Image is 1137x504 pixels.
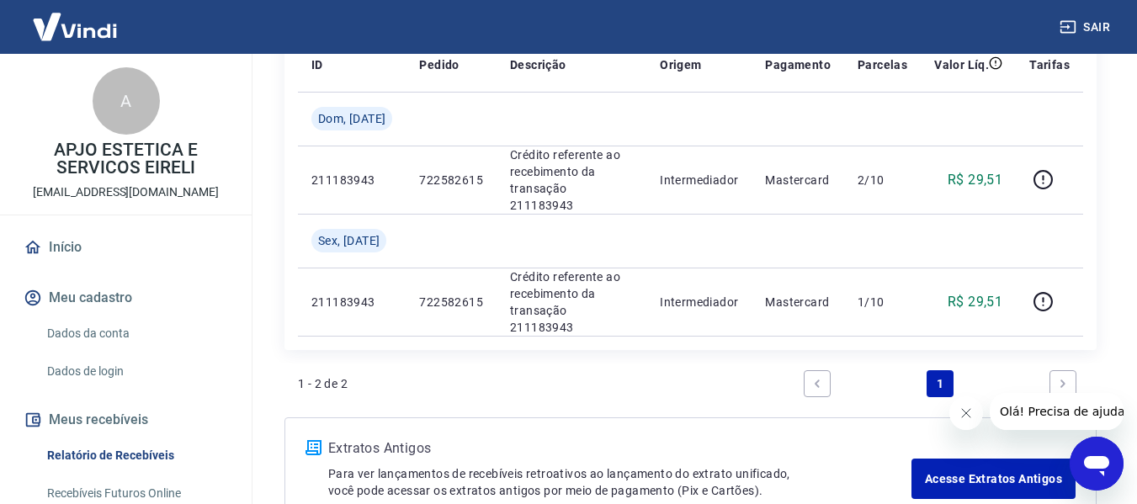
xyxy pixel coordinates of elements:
[10,12,141,25] span: Olá! Precisa de ajuda?
[948,170,1002,190] p: R$ 29,51
[990,393,1124,430] iframe: Mensagem da empresa
[804,370,831,397] a: Previous page
[948,292,1002,312] p: R$ 29,51
[20,229,231,266] a: Início
[20,1,130,52] img: Vindi
[911,459,1076,499] a: Acesse Extratos Antigos
[20,401,231,438] button: Meus recebíveis
[1056,12,1117,43] button: Sair
[765,172,831,188] p: Mastercard
[1070,437,1124,491] iframe: Botão para abrir a janela de mensagens
[510,268,633,336] p: Crédito referente ao recebimento da transação 211183943
[311,56,323,73] p: ID
[328,438,911,459] p: Extratos Antigos
[328,465,911,499] p: Para ver lançamentos de recebíveis retroativos ao lançamento do extrato unificado, você pode aces...
[927,370,954,397] a: Page 1 is your current page
[298,375,348,392] p: 1 - 2 de 2
[311,172,392,188] p: 211183943
[858,172,907,188] p: 2/10
[40,316,231,351] a: Dados da conta
[797,363,1083,404] ul: Pagination
[660,56,701,73] p: Origem
[13,141,238,177] p: APJO ESTETICA E SERVICOS EIRELI
[40,438,231,473] a: Relatório de Recebíveis
[949,396,983,430] iframe: Fechar mensagem
[934,56,989,73] p: Valor Líq.
[858,294,907,310] p: 1/10
[510,56,566,73] p: Descrição
[660,172,738,188] p: Intermediador
[20,279,231,316] button: Meu cadastro
[419,172,483,188] p: 722582615
[40,354,231,389] a: Dados de login
[318,110,385,127] span: Dom, [DATE]
[419,56,459,73] p: Pedido
[858,56,907,73] p: Parcelas
[660,294,738,310] p: Intermediador
[419,294,483,310] p: 722582615
[1049,370,1076,397] a: Next page
[93,67,160,135] div: A
[311,294,392,310] p: 211183943
[33,183,219,201] p: [EMAIL_ADDRESS][DOMAIN_NAME]
[765,294,831,310] p: Mastercard
[306,440,321,455] img: ícone
[765,56,831,73] p: Pagamento
[1029,56,1070,73] p: Tarifas
[318,232,380,249] span: Sex, [DATE]
[510,146,633,214] p: Crédito referente ao recebimento da transação 211183943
